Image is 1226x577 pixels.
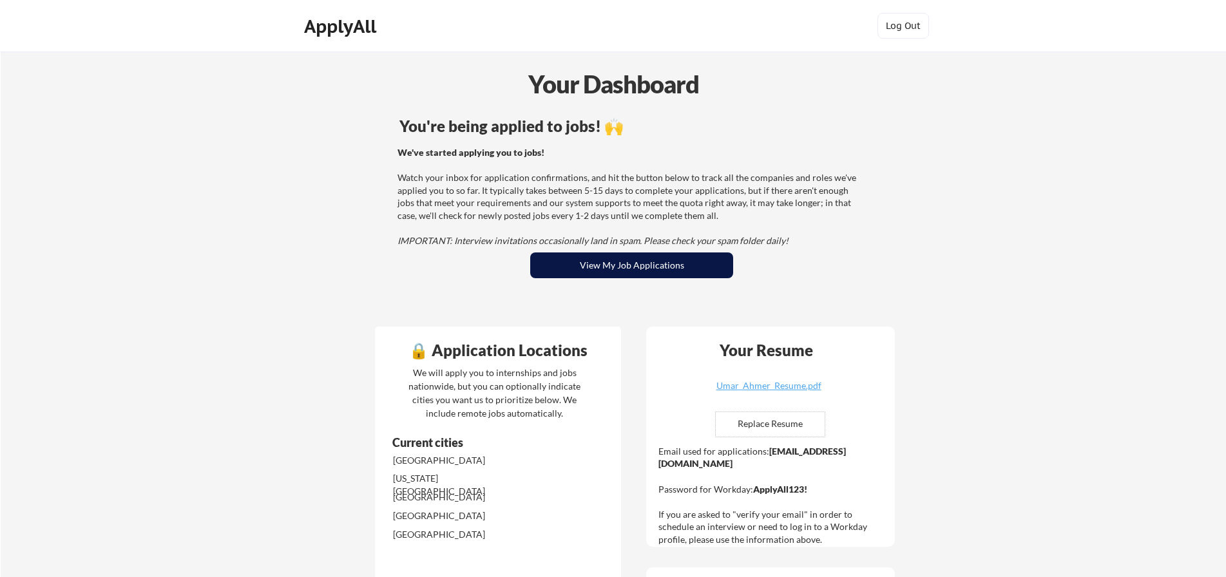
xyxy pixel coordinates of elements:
div: [US_STATE][GEOGRAPHIC_DATA] [393,472,529,497]
div: Your Dashboard [1,66,1226,102]
strong: ApplyAll123! [753,484,807,495]
strong: We've started applying you to jobs! [397,147,544,158]
div: Email used for applications: Password for Workday: If you are asked to "verify your email" in ord... [658,445,886,546]
div: ApplyAll [304,15,380,37]
em: IMPORTANT: Interview invitations occasionally land in spam. Please check your spam folder daily! [397,235,789,246]
div: [GEOGRAPHIC_DATA] [393,528,529,541]
strong: [EMAIL_ADDRESS][DOMAIN_NAME] [658,446,846,469]
div: Umar_Ahmer_Resume.pdf [692,381,845,390]
div: We will apply you to internships and jobs nationwide, but you can optionally indicate cities you ... [406,366,583,420]
div: [GEOGRAPHIC_DATA] [393,509,529,522]
div: 🔒 Application Locations [378,343,618,358]
div: Current cities [392,437,571,448]
button: Log Out [877,13,929,39]
div: Your Resume [702,343,830,358]
div: [GEOGRAPHIC_DATA] [393,454,529,467]
button: View My Job Applications [530,252,733,278]
div: [GEOGRAPHIC_DATA] [393,491,529,504]
div: You're being applied to jobs! 🙌 [399,118,864,134]
a: Umar_Ahmer_Resume.pdf [692,381,845,401]
div: Watch your inbox for application confirmations, and hit the button below to track all the compani... [397,146,862,247]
